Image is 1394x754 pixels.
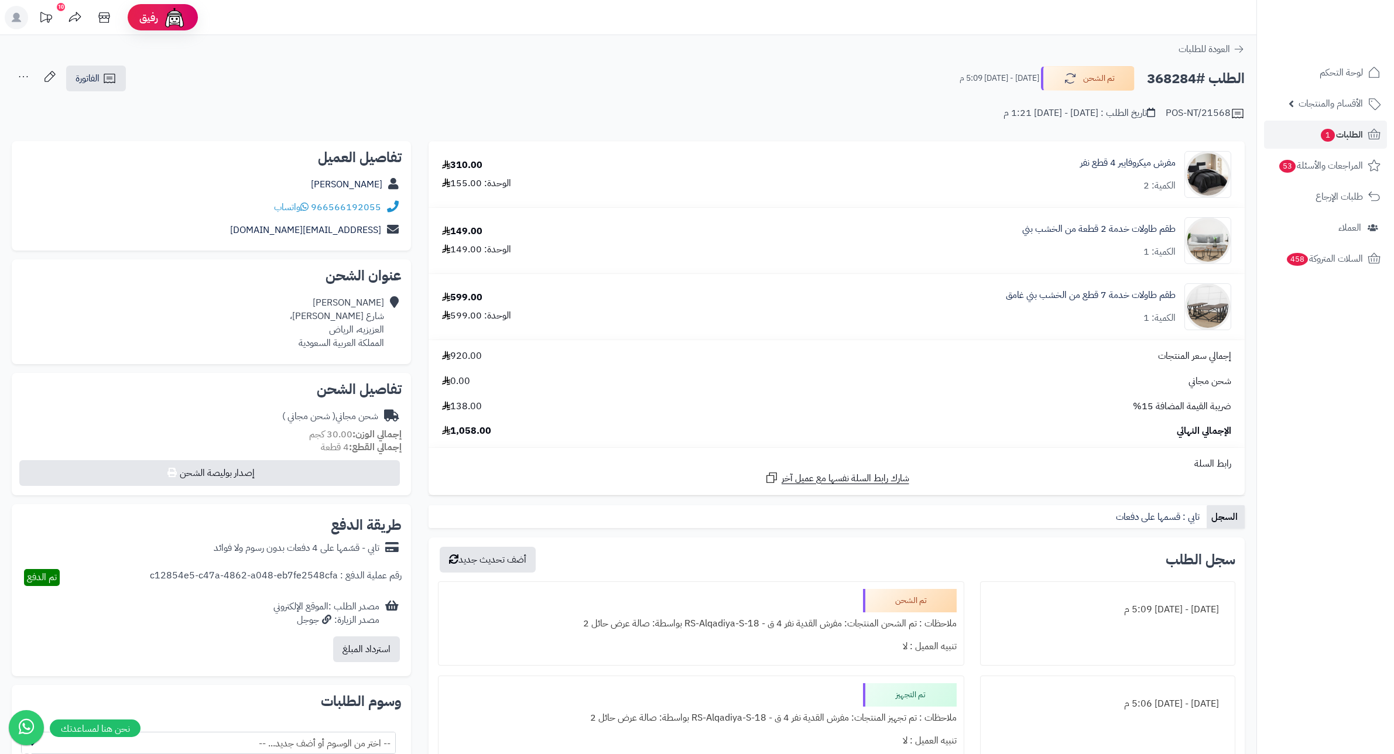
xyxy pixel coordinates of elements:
[442,349,482,363] span: 920.00
[1003,107,1155,120] div: تاريخ الطلب : [DATE] - [DATE] 1:21 م
[230,223,381,237] a: [EMAIL_ADDRESS][DOMAIN_NAME]
[446,635,957,658] div: تنبيه العميل : لا
[31,6,60,32] a: تحديثات المنصة
[960,73,1039,84] small: [DATE] - [DATE] 5:09 م
[1264,183,1387,211] a: طلبات الإرجاع
[1286,251,1363,267] span: السلات المتروكة
[1287,253,1308,266] span: 458
[1279,160,1296,173] span: 53
[446,612,957,635] div: ملاحظات : تم الشحن المنتجات: مفرش القدية نفر 4 ق - RS-Alqadiya-S-18 بواسطة: صالة عرض حائل 2
[1314,32,1383,56] img: logo-2.png
[57,3,65,11] div: 10
[442,225,482,238] div: 149.00
[76,71,100,85] span: الفاتورة
[1006,289,1176,302] a: طقم طاولات خدمة 7 قطع من الخشب بني غامق
[150,569,402,586] div: رقم عملية الدفع : c12854e5-c47a-4862-a048-eb7fe2548cfa
[21,382,402,396] h2: تفاصيل الشحن
[1185,283,1231,330] img: 1753770575-1-90x90.jpg
[1338,220,1361,236] span: العملاء
[863,589,957,612] div: تم الشحن
[1278,157,1363,174] span: المراجعات والأسئلة
[321,440,402,454] small: 4 قطعة
[440,547,536,573] button: أضف تحديث جديد
[282,409,335,423] span: ( شحن مجاني )
[1133,400,1231,413] span: ضريبة القيمة المضافة 15%
[1177,424,1231,438] span: الإجمالي النهائي
[1185,217,1231,264] img: 1751710960-1-90x90.png
[782,472,909,485] span: شارك رابط السلة نفسها مع عميل آخر
[1320,64,1363,81] span: لوحة التحكم
[66,66,126,91] a: الفاتورة
[442,400,482,413] span: 138.00
[1321,129,1335,142] span: 1
[214,541,379,555] div: تابي - قسّمها على 4 دفعات بدون رسوم ولا فوائد
[1111,505,1207,529] a: تابي : قسمها على دفعات
[1179,42,1245,56] a: العودة للطلبات
[1143,179,1176,193] div: الكمية: 2
[21,694,402,708] h2: وسوم الطلبات
[1080,156,1176,170] a: مفرش ميكروفايبر 4 قطع نفر
[1207,505,1245,529] a: السجل
[446,707,957,729] div: ملاحظات : تم تجهيز المنتجات: مفرش القدية نفر 4 ق - RS-Alqadiya-S-18 بواسطة: صالة عرض حائل 2
[442,159,482,172] div: 310.00
[988,598,1228,621] div: [DATE] - [DATE] 5:09 م
[352,427,402,441] strong: إجمالي الوزن:
[282,410,378,423] div: شحن مجاني
[1299,95,1363,112] span: الأقسام والمنتجات
[274,200,309,214] a: واتساب
[1264,214,1387,242] a: العملاء
[1166,107,1245,121] div: POS-NT/21568
[863,683,957,707] div: تم التجهيز
[163,6,186,29] img: ai-face.png
[442,375,470,388] span: 0.00
[442,243,511,256] div: الوحدة: 149.00
[311,200,381,214] a: 966566192055
[442,291,482,304] div: 599.00
[1320,126,1363,143] span: الطلبات
[442,177,511,190] div: الوحدة: 155.00
[1147,67,1245,91] h2: الطلب #368284
[21,269,402,283] h2: عنوان الشحن
[1022,222,1176,236] a: طقم طاولات خدمة 2 قطعة من الخشب بني
[19,460,400,486] button: إصدار بوليصة الشحن
[1189,375,1231,388] span: شحن مجاني
[1264,59,1387,87] a: لوحة التحكم
[1143,245,1176,259] div: الكمية: 1
[311,177,382,191] a: [PERSON_NAME]
[1166,553,1235,567] h3: سجل الطلب
[1316,188,1363,205] span: طلبات الإرجاع
[290,296,384,349] div: [PERSON_NAME] شارع [PERSON_NAME]، العزيزيه، الرياض المملكة العربية السعودية
[349,440,402,454] strong: إجمالي القطع:
[1041,66,1135,91] button: تم الشحن
[1143,311,1176,325] div: الكمية: 1
[21,150,402,164] h2: تفاصيل العميل
[139,11,158,25] span: رفيق
[21,732,396,754] span: -- اختر من الوسوم أو أضف جديد... --
[1158,349,1231,363] span: إجمالي سعر المنتجات
[988,693,1228,715] div: [DATE] - [DATE] 5:06 م
[1264,121,1387,149] a: الطلبات1
[27,570,57,584] span: تم الدفع
[1179,42,1230,56] span: العودة للطلبات
[331,518,402,532] h2: طريقة الدفع
[442,309,511,323] div: الوحدة: 599.00
[273,600,379,627] div: مصدر الطلب :الموقع الإلكتروني
[1264,152,1387,180] a: المراجعات والأسئلة53
[433,457,1240,471] div: رابط السلة
[446,729,957,752] div: تنبيه العميل : لا
[309,427,402,441] small: 30.00 كجم
[1264,245,1387,273] a: السلات المتروكة458
[333,636,400,662] button: استرداد المبلغ
[765,471,909,485] a: شارك رابط السلة نفسها مع عميل آخر
[442,424,491,438] span: 1,058.00
[273,614,379,627] div: مصدر الزيارة: جوجل
[1185,151,1231,198] img: 1748259993-1-90x90.jpg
